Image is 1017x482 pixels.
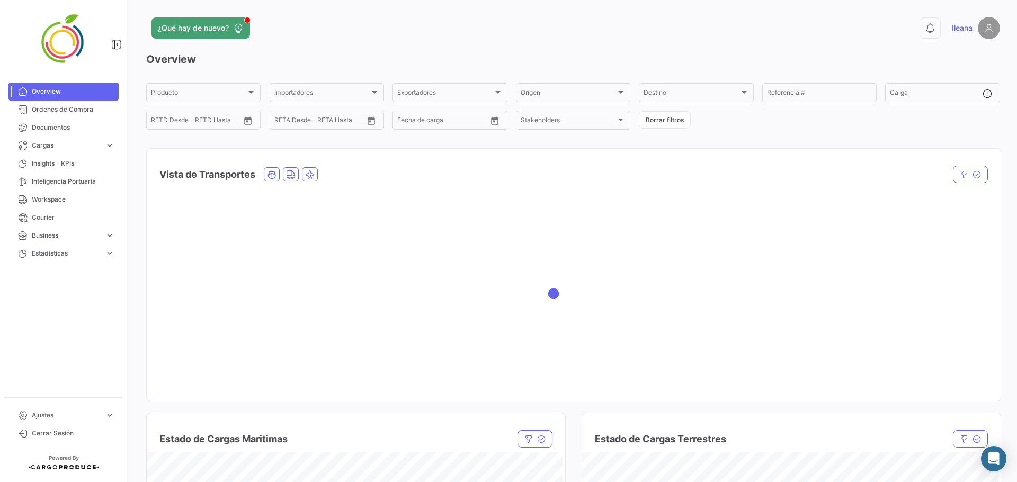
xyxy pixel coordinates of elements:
span: Destino [644,90,739,98]
span: ¿Qué hay de nuevo? [158,23,229,33]
button: Air [302,168,317,181]
a: Overview [8,83,119,101]
img: 4ff2da5d-257b-45de-b8a4-5752211a35e0.png [37,13,90,66]
h4: Estado de Cargas Terrestres [595,432,726,447]
span: Overview [32,87,114,96]
span: Origen [521,90,616,98]
a: Workspace [8,190,119,208]
span: expand_more [105,141,114,150]
span: Inteligencia Portuaria [32,177,114,186]
button: Open calendar [363,113,379,129]
button: Borrar filtros [639,111,691,129]
input: Hasta [177,118,220,125]
span: Producto [151,90,246,98]
button: ¿Qué hay de nuevo? [151,17,250,39]
span: Cargas [32,141,101,150]
span: Workspace [32,195,114,204]
button: Ocean [264,168,279,181]
span: Business [32,231,101,240]
span: Courier [32,213,114,222]
span: Exportadores [397,90,493,98]
input: Desde [151,118,170,125]
h3: Overview [146,52,1000,67]
a: Inteligencia Portuaria [8,172,119,190]
a: Órdenes de Compra [8,101,119,119]
input: Hasta [301,118,343,125]
input: Hasta [424,118,466,125]
button: Open calendar [240,113,256,129]
span: Ajustes [32,411,101,420]
h4: Estado de Cargas Maritimas [159,432,288,447]
button: Open calendar [487,113,503,129]
a: Insights - KPIs [8,154,119,172]
span: expand_more [105,249,114,258]
span: Órdenes de Compra [32,105,114,114]
input: Desde [274,118,293,125]
img: placeholder-user.png [978,17,1000,39]
span: expand_more [105,411,114,420]
h4: Vista de Transportes [159,167,255,182]
span: Documentos [32,123,114,132]
div: Abrir Intercom Messenger [981,446,1006,471]
span: Stakeholders [521,118,616,125]
span: Importadores [274,90,370,98]
button: Land [283,168,298,181]
span: expand_more [105,231,114,240]
span: Estadísticas [32,249,101,258]
a: Documentos [8,119,119,137]
span: Ileana [952,23,973,33]
span: Insights - KPIs [32,159,114,168]
input: Desde [397,118,416,125]
span: Cerrar Sesión [32,429,114,438]
a: Courier [8,208,119,226]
